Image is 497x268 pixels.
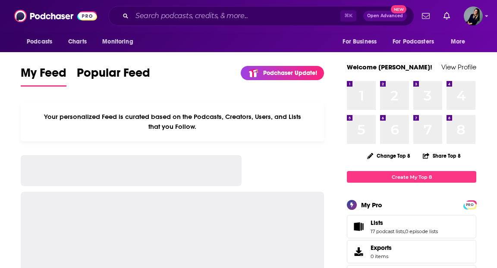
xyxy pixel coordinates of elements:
[464,6,483,25] img: User Profile
[465,201,475,208] a: PRO
[102,36,133,48] span: Monitoring
[21,34,63,50] button: open menu
[21,102,324,141] div: Your personalized Feed is curated based on the Podcasts, Creators, Users, and Lists that you Follow.
[363,11,407,21] button: Open AdvancedNew
[441,63,476,71] a: View Profile
[21,65,66,85] span: My Feed
[337,34,387,50] button: open menu
[464,6,483,25] button: Show profile menu
[391,5,406,13] span: New
[350,246,367,258] span: Exports
[371,244,392,252] span: Exports
[343,36,377,48] span: For Business
[77,65,150,87] a: Popular Feed
[451,36,466,48] span: More
[422,147,461,164] button: Share Top 8
[371,253,392,259] span: 0 items
[367,14,403,18] span: Open Advanced
[347,171,476,183] a: Create My Top 8
[387,34,447,50] button: open menu
[14,8,97,24] img: Podchaser - Follow, Share and Rate Podcasts
[21,65,66,87] a: My Feed
[350,221,367,233] a: Lists
[361,201,382,209] div: My Pro
[108,6,414,26] div: Search podcasts, credits, & more...
[440,9,453,23] a: Show notifications dropdown
[464,6,483,25] span: Logged in as LisaMaskey
[371,219,438,227] a: Lists
[27,36,52,48] span: Podcasts
[68,36,87,48] span: Charts
[405,228,438,234] a: 0 episode lists
[77,65,150,85] span: Popular Feed
[371,219,383,227] span: Lists
[393,36,434,48] span: For Podcasters
[63,34,92,50] a: Charts
[347,215,476,238] span: Lists
[347,63,432,71] a: Welcome [PERSON_NAME]!
[263,69,317,77] p: Podchaser Update!
[347,240,476,263] a: Exports
[340,10,356,22] span: ⌘ K
[371,228,404,234] a: 17 podcast lists
[418,9,433,23] a: Show notifications dropdown
[96,34,144,50] button: open menu
[132,9,340,23] input: Search podcasts, credits, & more...
[404,228,405,234] span: ,
[362,150,415,161] button: Change Top 8
[445,34,476,50] button: open menu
